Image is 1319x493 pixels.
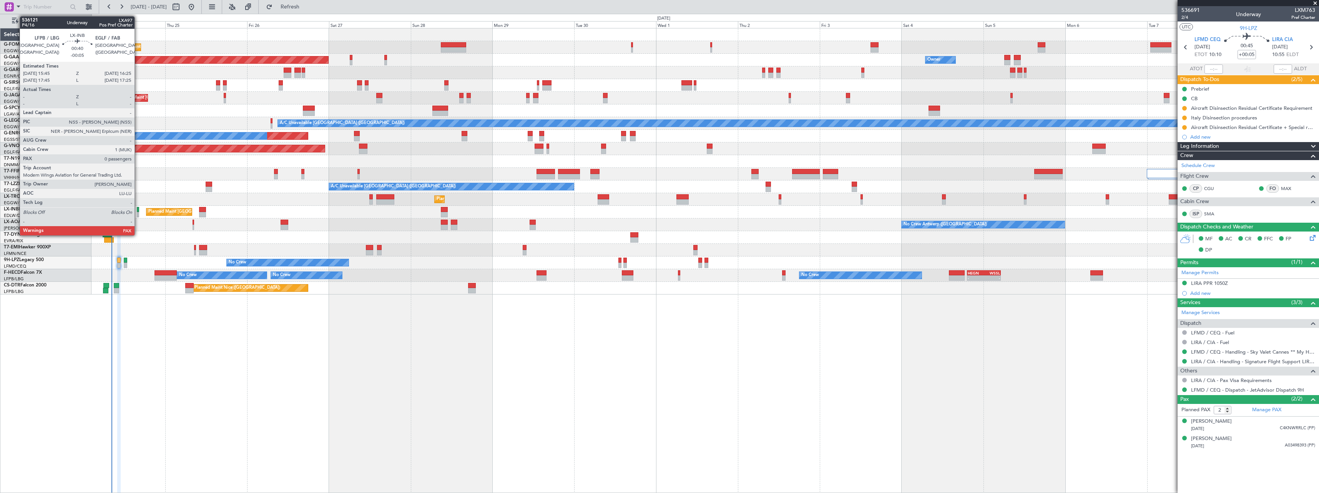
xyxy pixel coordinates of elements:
span: Pref Charter [1291,14,1315,21]
a: LX-AOACitation Mustang [4,220,59,224]
div: No Crew [229,257,246,268]
span: LX-AOA [4,220,22,224]
div: Planned Maint [GEOGRAPHIC_DATA] ([GEOGRAPHIC_DATA]) [116,92,237,104]
div: - [968,276,984,280]
label: Planned PAX [1181,406,1210,414]
a: Manage Permits [1181,269,1219,277]
a: [PERSON_NAME]/QSA [4,225,49,231]
span: F-HECD [4,270,21,275]
div: Tue 30 [574,21,656,28]
span: [DATE] [1194,43,1210,51]
a: MAX [1281,185,1298,192]
a: EGNR/CEG [4,73,27,79]
a: LFMD / CEQ - Fuel [1191,329,1234,336]
span: 536691 [1181,6,1200,14]
span: G-GAAL [4,55,22,60]
span: Flight Crew [1180,172,1209,181]
a: F-HECDFalcon 7X [4,270,42,275]
span: G-VNOR [4,144,23,148]
a: VHHH/HKG [4,175,27,180]
div: A/C Unavailable [GEOGRAPHIC_DATA] ([GEOGRAPHIC_DATA]) [280,117,405,129]
div: Planned Maint [GEOGRAPHIC_DATA] ([GEOGRAPHIC_DATA]) [113,41,234,53]
div: Mon 29 [492,21,574,28]
button: Refresh [262,1,309,13]
a: 9H-LPZLegacy 500 [4,258,44,262]
span: 9H-LPZ [4,258,19,262]
a: LIRA / CIA - Fuel [1191,339,1229,346]
span: LX-TRO [4,194,20,199]
a: G-GAALCessna Citation XLS+ [4,55,67,60]
span: Dispatch To-Dos [1180,75,1219,84]
span: G-JAGA [4,93,22,98]
div: Sun 28 [411,21,493,28]
a: T7-DYNChallenger 604 [4,232,54,237]
span: Crew [1180,151,1193,160]
div: Sun 5 [983,21,1065,28]
span: CS-DTR [4,283,20,288]
span: G-FOMO [4,42,23,47]
span: Permits [1180,258,1198,267]
a: SMA [1204,210,1221,217]
a: G-ENRGPraetor 600 [4,131,48,136]
a: LX-INBFalcon 900EX EASy II [4,207,65,212]
a: T7-FFIFalcon 7X [4,169,38,174]
span: [DATE] [1191,426,1204,432]
div: Sat 27 [329,21,411,28]
span: FFC [1264,235,1273,243]
span: [DATE] [1272,43,1288,51]
a: EGLF/FAB [4,86,24,92]
span: 00:45 [1241,42,1253,50]
a: EGGW/LTN [4,48,27,54]
button: UTC [1179,23,1193,30]
a: G-JAGAPhenom 300 [4,93,48,98]
div: [PERSON_NAME] [1191,435,1232,443]
span: 10:10 [1209,51,1221,59]
span: LFMD CEQ [1194,36,1221,44]
div: No Crew Antwerp ([GEOGRAPHIC_DATA]) [904,219,987,230]
a: EGGW/LTN [4,124,27,130]
a: G-VNORChallenger 650 [4,144,56,148]
span: Others [1180,367,1197,376]
div: Underway [1236,10,1261,18]
span: LX-INB [4,207,19,212]
a: T7-LZZIPraetor 600 [4,182,45,186]
a: Schedule Crew [1181,162,1215,170]
span: (2/2) [1291,395,1302,403]
a: G-LEGCLegacy 600 [4,118,45,123]
span: AC [1225,235,1232,243]
a: LIRA / CIA - Pax Visa Requirements [1191,377,1272,384]
span: (2/5) [1291,75,1302,83]
div: Aircraft Disinsection Residual Certificate Requirement [1191,105,1312,111]
a: EGLF/FAB [4,149,24,155]
span: DP [1205,246,1212,254]
div: WSSL [984,271,1000,275]
a: DNMM/LOS [4,162,28,168]
a: LFMD / CEQ - Handling - Sky Valet Cannes ** My Handling**LFMD / CEQ [1191,349,1315,355]
span: ATOT [1190,65,1203,73]
span: LIRA CIA [1272,36,1293,44]
a: G-GARECessna Citation XLS+ [4,68,67,72]
a: G-SIRSCitation Excel [4,80,48,85]
a: LFPB/LBG [4,276,24,282]
span: ALDT [1294,65,1307,73]
div: FO [1266,184,1279,193]
span: T7-FFI [4,169,17,174]
div: A/C Unavailable [GEOGRAPHIC_DATA] ([GEOGRAPHIC_DATA]) [331,181,456,192]
a: T7-N1960Legacy 650 [4,156,50,161]
span: Dispatch [1180,319,1201,328]
span: G-SIRS [4,80,18,85]
span: Dispatch Checks and Weather [1180,223,1253,232]
a: Manage Services [1181,309,1220,317]
span: 9H-LPZ [1240,24,1257,32]
span: Leg Information [1180,142,1219,151]
button: Only With Activity [8,15,83,27]
div: No Crew [179,270,197,281]
div: Aircraft Disinsection Residual Certificate + Special request [1191,124,1315,131]
div: A/C Unavailable [85,130,117,142]
div: Prebrief [1191,86,1209,92]
div: CP [1189,184,1202,193]
span: G-LEGC [4,118,20,123]
span: Pax [1180,395,1189,404]
span: [DATE] [1191,443,1204,449]
span: T7-N1960 [4,156,25,161]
